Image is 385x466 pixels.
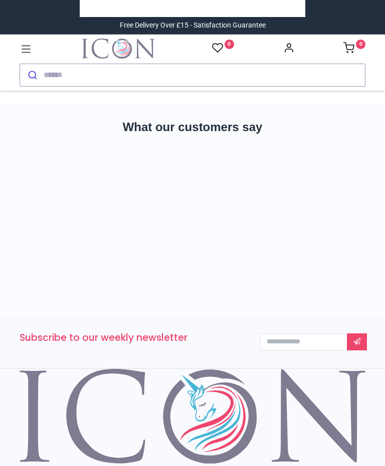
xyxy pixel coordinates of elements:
[20,331,245,345] h3: Subscribe to our weekly newsletter
[225,40,234,49] sup: 0
[356,40,365,49] sup: 0
[87,4,298,14] iframe: Customer reviews powered by Trustpilot
[120,21,266,31] div: Free Delivery Over £15 - Satisfaction Guarantee
[20,119,365,136] h2: What our customers say
[283,45,294,53] a: Account Info
[82,39,155,59] img: Icon Wall Stickers
[212,42,234,55] a: 0
[20,64,44,86] button: Submit
[343,45,365,53] a: 0
[20,153,365,283] iframe: Customer reviews powered by Trustpilot
[82,39,155,59] a: Logo of Icon Wall Stickers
